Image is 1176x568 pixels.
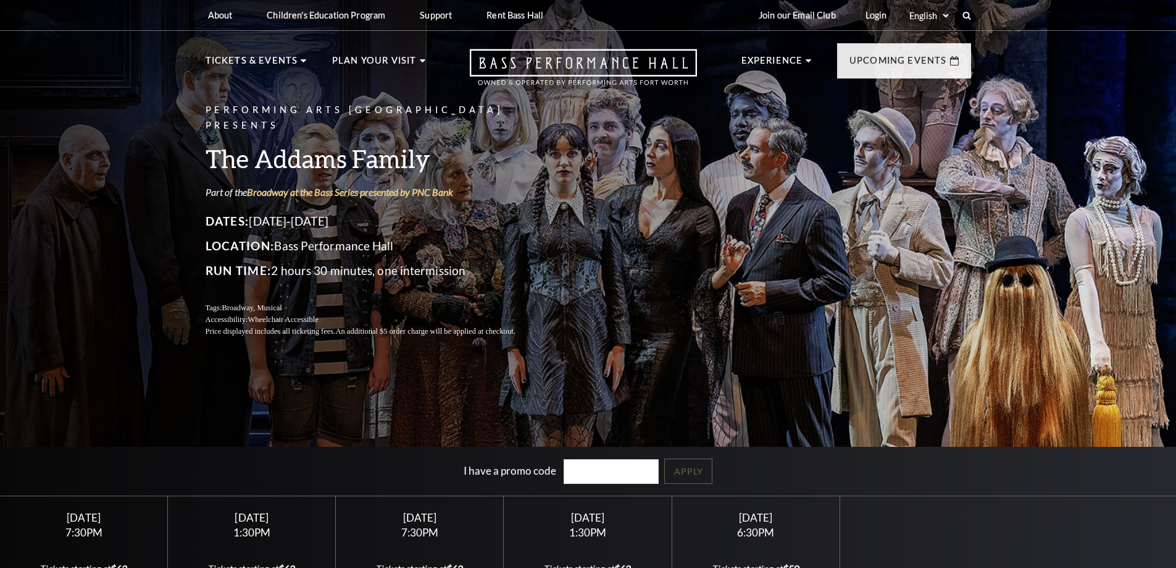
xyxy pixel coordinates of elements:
div: 7:30PM [351,527,489,538]
p: Part of the [206,185,545,199]
p: Upcoming Events [849,53,947,75]
p: Accessibility: [206,314,545,326]
p: [DATE]-[DATE] [206,211,545,231]
div: 7:30PM [15,527,153,538]
p: Rent Bass Hall [486,10,543,20]
select: Select: [907,10,951,22]
div: 1:30PM [519,527,657,538]
div: [DATE] [686,511,825,524]
div: 1:30PM [183,527,321,538]
p: About [208,10,233,20]
p: Experience [741,53,803,75]
p: Bass Performance Hall [206,235,545,255]
div: [DATE] [15,511,153,524]
p: Children's Education Program [267,10,385,20]
span: An additional $5 order charge will be applied at checkout. [335,327,515,336]
h3: The Addams Family [206,143,545,174]
span: Dates: [206,213,249,227]
div: 6:30PM [686,527,825,538]
p: Price displayed includes all ticketing fees. [206,326,545,337]
label: I have a promo code [464,464,556,477]
p: Performing Arts [GEOGRAPHIC_DATA] Presents [206,103,545,134]
span: Broadway, Musical [222,303,281,312]
p: Tickets & Events [206,53,298,75]
p: Plan Your Visit [332,53,417,75]
a: Broadway at the Bass Series presented by PNC Bank [247,186,453,198]
div: [DATE] [351,511,489,524]
div: [DATE] [183,511,321,524]
span: Location: [206,238,275,252]
span: Wheelchair Accessible [248,315,318,324]
p: Support [420,10,452,20]
p: 2 hours 30 minutes, one intermission [206,260,545,280]
span: Run Time: [206,263,272,277]
p: Tags: [206,302,545,314]
div: [DATE] [519,511,657,524]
